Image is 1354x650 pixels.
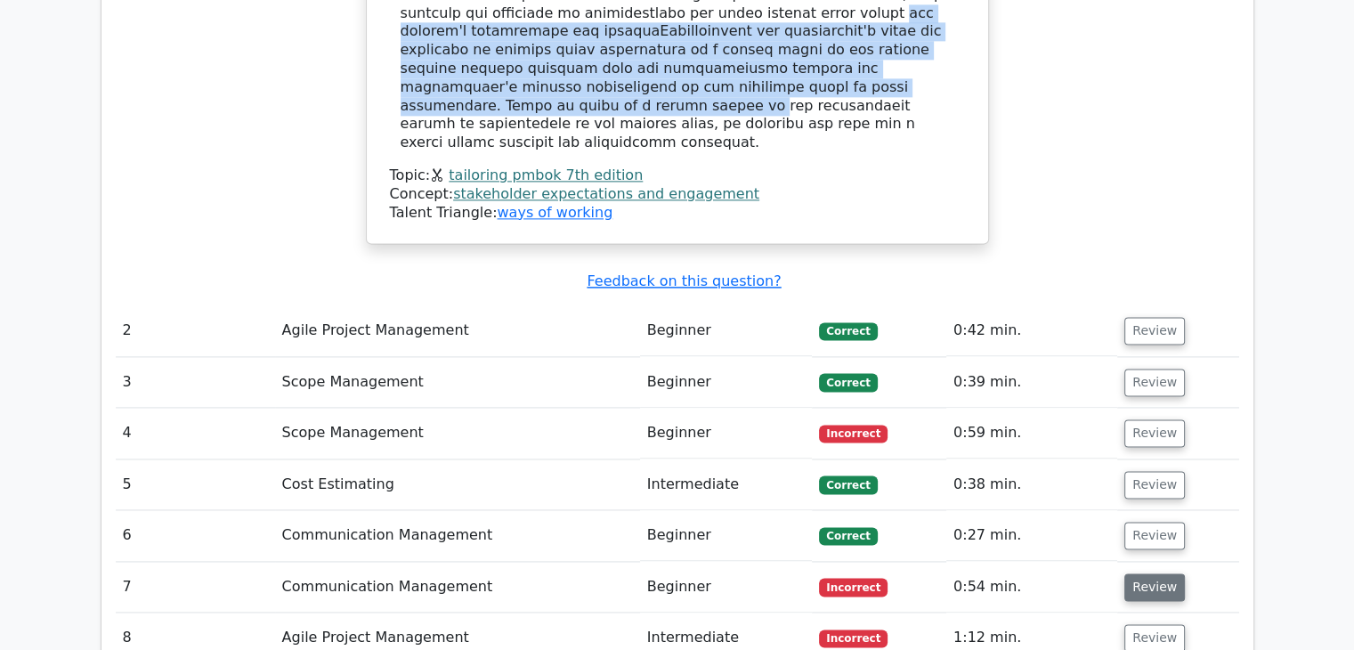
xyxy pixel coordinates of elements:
a: ways of working [497,204,612,221]
button: Review [1124,369,1185,396]
td: Beginner [640,562,813,613]
span: Correct [819,475,877,493]
td: 0:39 min. [946,357,1117,408]
td: 7 [116,562,275,613]
td: Communication Management [275,510,640,561]
td: 0:54 min. [946,562,1117,613]
td: Beginner [640,510,813,561]
span: Incorrect [819,578,888,596]
td: 0:59 min. [946,408,1117,459]
span: Correct [819,373,877,391]
td: Agile Project Management [275,305,640,356]
td: Cost Estimating [275,459,640,510]
td: Scope Management [275,408,640,459]
button: Review [1124,573,1185,601]
td: Beginner [640,357,813,408]
button: Review [1124,419,1185,447]
td: 3 [116,357,275,408]
td: 6 [116,510,275,561]
span: Incorrect [819,630,888,647]
td: 5 [116,459,275,510]
td: Intermediate [640,459,813,510]
button: Review [1124,522,1185,549]
td: Beginner [640,305,813,356]
td: 2 [116,305,275,356]
div: Talent Triangle: [390,167,965,222]
div: Concept: [390,185,965,204]
td: 0:27 min. [946,510,1117,561]
td: Scope Management [275,357,640,408]
span: Correct [819,322,877,340]
td: 0:38 min. [946,459,1117,510]
span: Incorrect [819,425,888,443]
a: stakeholder expectations and engagement [453,185,759,202]
td: 4 [116,408,275,459]
a: tailoring pmbok 7th edition [449,167,643,183]
div: Topic: [390,167,965,185]
a: Feedback on this question? [587,272,781,289]
button: Review [1124,317,1185,345]
td: 0:42 min. [946,305,1117,356]
td: Beginner [640,408,813,459]
button: Review [1124,471,1185,499]
td: Communication Management [275,562,640,613]
span: Correct [819,527,877,545]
